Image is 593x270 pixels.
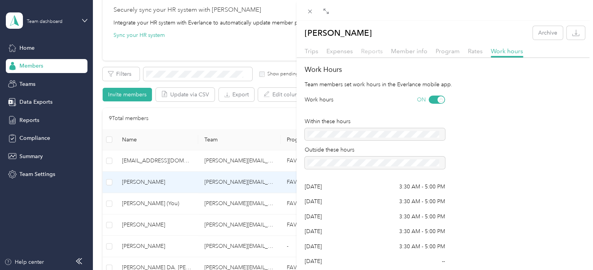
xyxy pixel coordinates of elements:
span: Program [436,47,460,55]
span: Rates [468,47,483,55]
iframe: Everlance-gr Chat Button Frame [549,226,593,270]
p: Team members set work hours in the Everlance mobile app. [305,80,585,89]
span: Trips [305,47,318,55]
span: ON [417,96,426,104]
div: 3:30 AM - 5:00 PM [399,227,445,235]
span: Reports [361,47,383,55]
p: [DATE] [305,242,322,251]
p: [DATE] [305,257,322,265]
div: 3:30 AM - 5:00 PM [399,242,445,251]
p: Within these hours [305,117,445,125]
span: Member info [391,47,427,55]
span: Expenses [326,47,353,55]
p: [DATE] [305,183,322,191]
div: -- [442,257,445,265]
p: [PERSON_NAME] [305,26,372,40]
button: Archive [533,26,563,40]
div: 3:30 AM - 5:00 PM [399,213,445,221]
div: 3:30 AM - 5:00 PM [399,183,445,191]
p: [DATE] [305,197,322,206]
p: [DATE] [305,213,322,221]
p: [DATE] [305,227,322,235]
h2: Work Hours [305,64,585,75]
span: Work hours [491,47,523,55]
p: Work hours [305,96,333,104]
div: 3:30 AM - 5:00 PM [399,197,445,206]
p: Outside these hours [305,146,445,154]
